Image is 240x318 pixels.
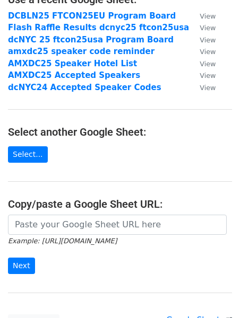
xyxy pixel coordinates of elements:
[200,60,216,68] small: View
[200,24,216,32] small: View
[8,35,174,45] a: dcNYC 25 ftcon25usa Program Board
[8,198,232,210] h4: Copy/paste a Google Sheet URL:
[189,35,216,45] a: View
[189,59,216,68] a: View
[8,23,189,32] a: Flash Raffle Results dcnyc25 ftcon25usa
[189,70,216,80] a: View
[8,83,161,92] a: dcNYC24 Accepted Speaker Codes
[8,70,140,80] a: AMXDC25 Accepted Speakers
[200,72,216,79] small: View
[189,11,216,21] a: View
[8,237,117,245] small: Example: [URL][DOMAIN_NAME]
[8,47,155,56] a: amxdc25 speaker code reminder
[200,36,216,44] small: View
[189,23,216,32] a: View
[189,83,216,92] a: View
[8,215,227,235] input: Paste your Google Sheet URL here
[200,84,216,92] small: View
[8,126,232,138] h4: Select another Google Sheet:
[200,12,216,20] small: View
[8,59,137,68] a: AMXDC25 Speaker Hotel List
[187,267,240,318] iframe: Chat Widget
[189,47,216,56] a: View
[200,48,216,56] small: View
[8,258,35,274] input: Next
[8,11,176,21] a: DCBLN25 FTCON25EU Program Board
[8,146,48,163] a: Select...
